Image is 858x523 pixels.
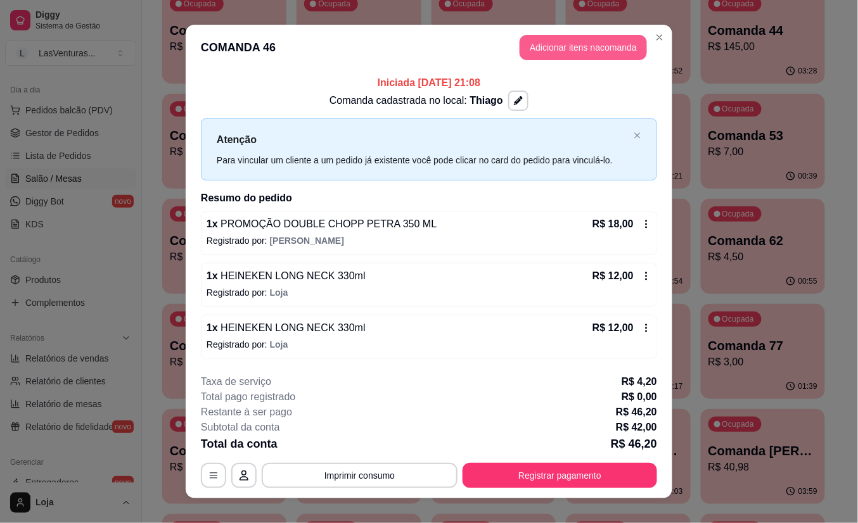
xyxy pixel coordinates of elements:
p: R$ 12,00 [592,320,634,336]
button: Registrar pagamento [463,463,657,488]
button: Adicionar itens nacomanda [520,35,647,60]
span: [PERSON_NAME] [270,236,344,246]
p: 1 x [207,268,366,284]
button: Close [650,27,670,47]
p: R$ 46,20 [616,405,657,420]
p: Subtotal da conta [201,420,280,435]
button: Imprimir consumo [262,463,458,488]
span: HEINEKEN LONG NECK 330ml [218,270,366,281]
p: Total pago registrado [201,389,295,405]
div: Para vincular um cliente a um pedido já existente você pode clicar no card do pedido para vinculá... [217,153,629,167]
p: Iniciada [DATE] 21:08 [201,75,657,91]
p: R$ 46,20 [611,435,657,453]
p: Registrado por: [207,234,651,247]
header: COMANDA 46 [186,25,672,70]
p: R$ 4,20 [622,374,657,389]
span: Loja [270,287,288,298]
span: close [634,132,641,139]
p: Comanda cadastrada no local: [330,93,503,108]
p: Registrado por: [207,338,651,351]
span: PROMOÇÃO DOUBLE CHOPP PETRA 350 ML [218,218,437,229]
span: Thiago [470,95,503,106]
button: close [634,132,641,140]
p: R$ 0,00 [622,389,657,405]
p: R$ 12,00 [592,268,634,284]
p: Taxa de serviço [201,374,271,389]
p: Total da conta [201,435,278,453]
span: Loja [270,339,288,350]
span: HEINEKEN LONG NECK 330ml [218,322,366,333]
p: R$ 18,00 [592,217,634,232]
p: 1 x [207,217,437,232]
p: 1 x [207,320,366,336]
p: Registrado por: [207,286,651,299]
p: R$ 42,00 [616,420,657,435]
p: Atenção [217,132,629,148]
h2: Resumo do pedido [201,191,657,206]
p: Restante à ser pago [201,405,292,420]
